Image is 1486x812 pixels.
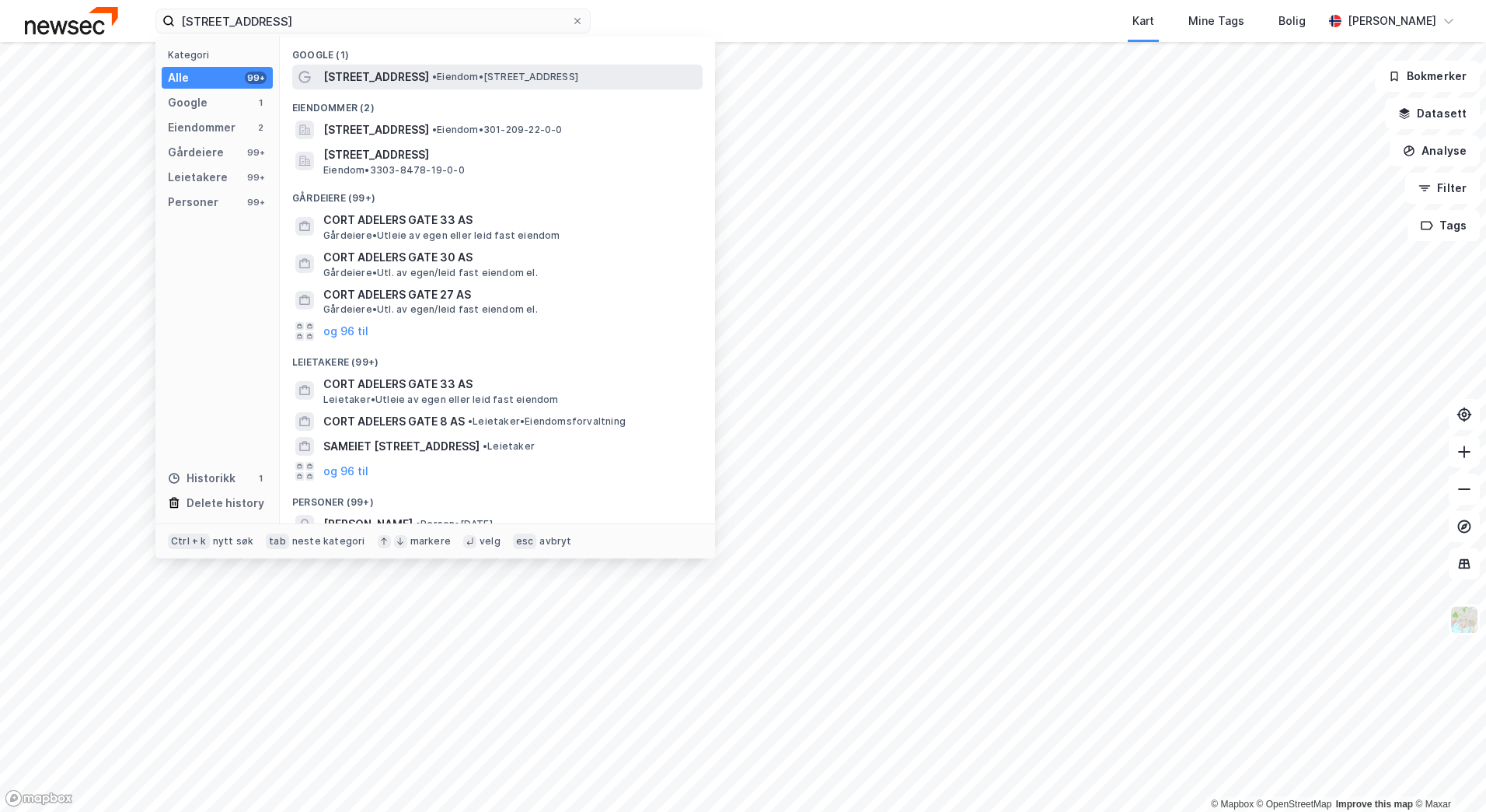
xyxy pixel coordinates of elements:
[1405,173,1480,204] button: Filter
[1278,12,1306,30] div: Bolig
[432,124,563,136] span: Eiendom • 301-209-22-0-0
[168,168,228,187] div: Leietakere
[416,518,420,530] span: •
[168,49,273,61] div: Kategori
[1390,135,1480,166] button: Analyse
[1336,799,1413,810] a: Improve this map
[1385,98,1480,129] button: Datasett
[168,469,235,488] div: Historikk
[513,534,537,549] div: esc
[432,124,437,135] span: •
[1257,799,1332,810] a: OpenStreetMap
[468,415,473,427] span: •
[1408,737,1486,812] iframe: Chat Widget
[483,440,487,452] span: •
[280,344,715,372] div: Leietakere (99+)
[323,121,429,139] span: [STREET_ADDRESS]
[323,164,465,177] span: Eiendom • 3303-8478-19-0-0
[1348,12,1436,30] div: [PERSON_NAME]
[266,534,289,549] div: tab
[1375,61,1480,92] button: Bokmerker
[323,285,696,304] span: CORT ADELERS GATE 27 AS
[323,322,368,341] button: og 96 til
[323,145,696,164] span: [STREET_ADDRESS]
[168,193,218,212] div: Personer
[539,535,571,548] div: avbryt
[323,375,696,394] span: CORT ADELERS GATE 33 AS
[483,440,535,453] span: Leietaker
[280,89,715,117] div: Eiendommer (2)
[168,534,210,549] div: Ctrl + k
[5,789,73,807] a: Mapbox homepage
[1211,799,1254,810] a: Mapbox
[168,93,208,112] div: Google
[416,518,493,530] span: Person • [DATE]
[280,180,715,208] div: Gårdeiere (99+)
[1188,12,1244,30] div: Mine Tags
[1408,210,1480,241] button: Tags
[323,68,429,86] span: [STREET_ADDRESS]
[323,303,538,316] span: Gårdeiere • Utl. av egen/leid fast eiendom el.
[175,9,571,33] input: Søk på adresse, matrikkel, gårdeiere, leietakere eller personer
[168,143,224,162] div: Gårdeiere
[323,248,696,267] span: CORT ADELERS GATE 30 AS
[292,535,365,548] div: neste kategori
[323,394,559,406] span: Leietaker • Utleie av egen eller leid fast eiendom
[410,535,451,548] div: markere
[323,437,480,456] span: SAMEIET [STREET_ADDRESS]
[1449,605,1479,635] img: Z
[323,515,413,534] span: [PERSON_NAME]
[280,37,715,65] div: Google (1)
[213,535,254,548] div: nytt søk
[1408,737,1486,812] div: Kontrollprogram for chat
[432,71,437,82] span: •
[432,71,578,83] span: Eiendom • [STREET_ADDRESS]
[254,96,267,109] div: 1
[323,267,538,279] span: Gårdeiere • Utl. av egen/leid fast eiendom el.
[245,171,267,184] div: 99+
[254,472,267,485] div: 1
[1132,12,1154,30] div: Kart
[168,118,235,137] div: Eiendommer
[468,415,626,428] span: Leietaker • Eiendomsforvaltning
[323,412,465,431] span: CORT ADELERS GATE 8 AS
[168,68,189,87] div: Alle
[323,462,368,481] button: og 96 til
[187,494,264,513] div: Delete history
[480,535,501,548] div: velg
[254,121,267,134] div: 2
[323,211,696,229] span: CORT ADELERS GATE 33 AS
[245,72,267,84] div: 99+
[323,229,560,242] span: Gårdeiere • Utleie av egen eller leid fast eiendom
[25,7,118,34] img: newsec-logo.f6e21ccffca1b3a03d2d.png
[245,196,267,208] div: 99+
[280,484,715,512] div: Personer (99+)
[245,146,267,159] div: 99+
